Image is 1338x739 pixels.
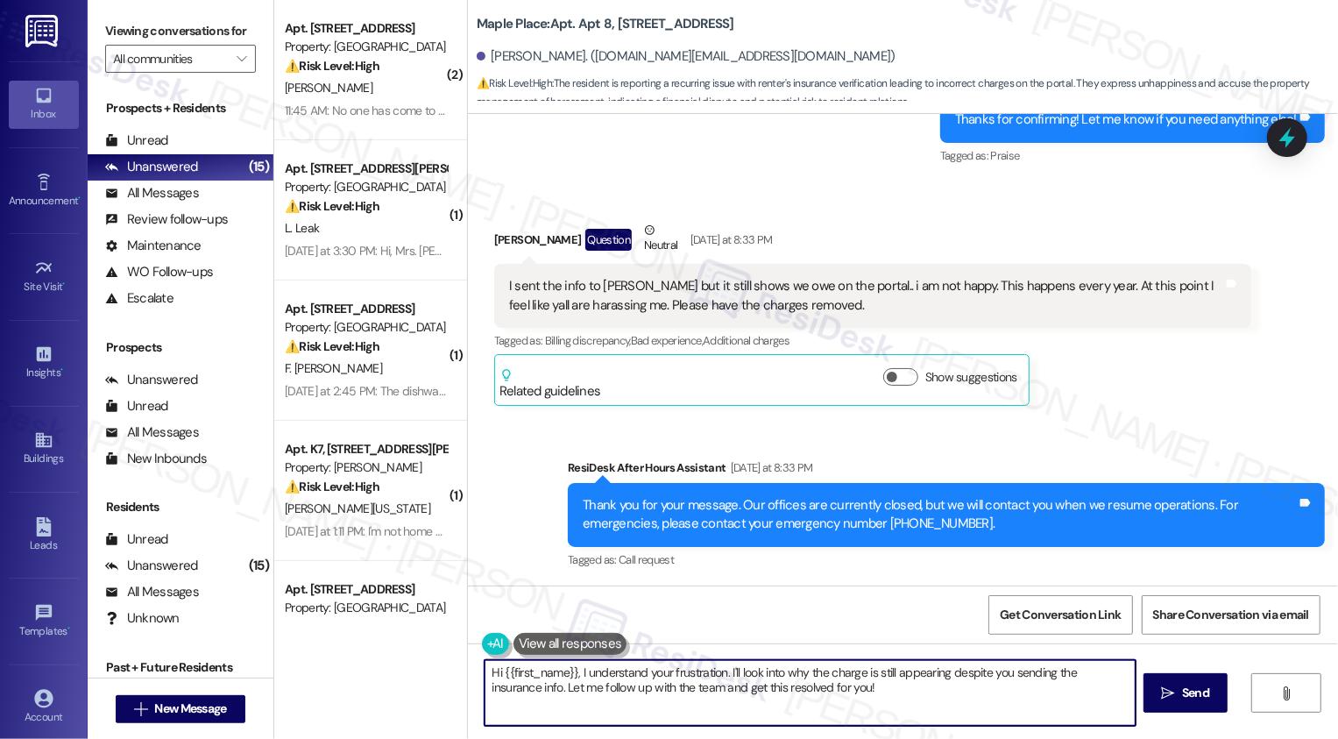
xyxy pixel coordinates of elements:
[1000,606,1121,624] span: Get Conversation Link
[726,458,813,477] div: [DATE] at 8:33 PM
[925,368,1017,387] label: Show suggestions
[67,622,70,635] span: •
[244,552,273,579] div: (15)
[1142,595,1320,635] button: Share Conversation via email
[105,583,199,601] div: All Messages
[116,695,245,723] button: New Message
[499,368,601,401] div: Related guidelines
[105,210,228,229] div: Review follow-ups
[1162,686,1175,700] i: 
[477,76,552,90] strong: ⚠️ Risk Level: High
[63,278,66,290] span: •
[285,80,372,96] span: [PERSON_NAME]
[105,131,168,150] div: Unread
[105,609,180,628] div: Unknown
[9,81,79,128] a: Inbox
[568,547,1325,572] div: Tagged as:
[9,684,79,731] a: Account
[285,160,447,178] div: Apt. [STREET_ADDRESS][PERSON_NAME]
[105,557,198,575] div: Unanswered
[88,99,273,117] div: Prospects + Residents
[105,184,199,203] div: All Messages
[88,658,273,677] div: Past + Future Residents
[991,148,1020,163] span: Praise
[25,15,61,47] img: ResiDesk Logo
[9,598,79,645] a: Templates •
[105,530,168,549] div: Unread
[583,496,1297,534] div: Thank you for your message. Our offices are currently closed, but we will contact you when we res...
[494,221,1251,264] div: [PERSON_NAME]
[1182,684,1209,702] span: Send
[955,110,1297,129] div: Thanks for confirming! Let me know if you need anything else!
[105,371,198,389] div: Unanswered
[105,423,199,442] div: All Messages
[940,143,1325,168] div: Tagged as:
[285,580,447,599] div: Apt. [STREET_ADDRESS]
[285,38,447,56] div: Property: [GEOGRAPHIC_DATA]
[477,47,896,66] div: [PERSON_NAME]. ([DOMAIN_NAME][EMAIL_ADDRESS][DOMAIN_NAME])
[105,237,202,255] div: Maintenance
[285,479,379,494] strong: ⚠️ Risk Level: High
[285,103,618,118] div: 11:45 AM: No one has come to complete my maintenance request
[285,360,382,376] span: F. [PERSON_NAME]
[113,45,228,73] input: All communities
[105,397,168,416] div: Unread
[285,458,447,477] div: Property: [PERSON_NAME]
[285,178,447,196] div: Property: [GEOGRAPHIC_DATA]
[585,229,632,251] div: Question
[88,338,273,357] div: Prospects
[285,501,430,516] span: [PERSON_NAME][US_STATE]
[78,192,81,204] span: •
[285,338,379,354] strong: ⚠️ Risk Level: High
[1280,686,1293,700] i: 
[105,263,213,281] div: WO Follow-ups
[237,52,246,66] i: 
[568,458,1325,483] div: ResiDesk After Hours Assistant
[285,198,379,214] strong: ⚠️ Risk Level: High
[619,552,674,567] span: Call request
[1153,606,1309,624] span: Share Conversation via email
[105,18,256,45] label: Viewing conversations for
[477,75,1338,112] span: : The resident is reporting a recurring issue with renter's insurance verification leading to inc...
[9,512,79,559] a: Leads
[9,425,79,473] a: Buildings
[9,339,79,387] a: Insights •
[285,440,447,458] div: Apt. K7, [STREET_ADDRESS][PERSON_NAME]
[545,333,631,348] span: Billing discrepancy ,
[686,231,773,249] div: [DATE] at 8:33 PM
[285,599,447,617] div: Property: [GEOGRAPHIC_DATA]
[703,333,789,348] span: Additional charges
[509,277,1223,315] div: I sent the info to [PERSON_NAME] but it still shows we owe on the portal.. i am not happy. This h...
[154,700,226,718] span: New Message
[9,253,79,301] a: Site Visit •
[105,289,173,308] div: Escalate
[88,498,273,516] div: Residents
[105,450,207,468] div: New Inbounds
[285,318,447,337] div: Property: [GEOGRAPHIC_DATA]
[285,19,447,38] div: Apt. [STREET_ADDRESS]
[641,221,681,258] div: Neutral
[60,364,63,376] span: •
[285,300,447,318] div: Apt. [STREET_ADDRESS]
[285,58,379,74] strong: ⚠️ Risk Level: High
[494,328,1251,353] div: Tagged as:
[477,15,734,33] b: Maple Place: Apt. Apt 8, [STREET_ADDRESS]
[631,333,703,348] span: Bad experience ,
[1143,673,1228,713] button: Send
[285,220,319,236] span: L. Leak
[988,595,1132,635] button: Get Conversation Link
[105,158,198,176] div: Unanswered
[485,660,1136,726] textarea: Hi {{first_name}}, I understand your frustration. I'll look into why the charge is still appearin...
[134,702,147,716] i: 
[244,153,273,181] div: (15)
